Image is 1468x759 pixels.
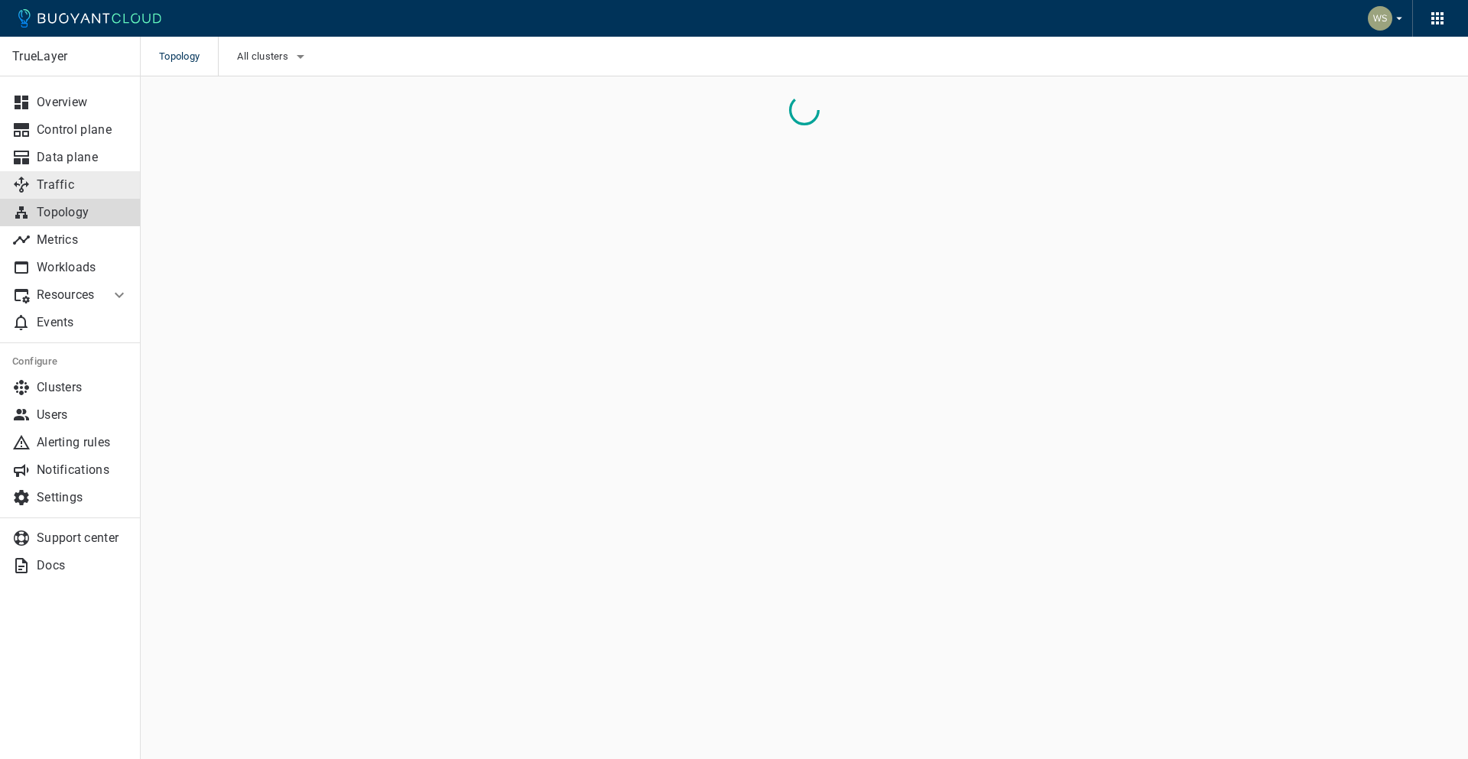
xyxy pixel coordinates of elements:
[12,355,128,368] h5: Configure
[12,49,128,64] p: TrueLayer
[37,530,128,546] p: Support center
[37,315,128,330] p: Events
[37,462,128,478] p: Notifications
[37,122,128,138] p: Control plane
[37,380,128,395] p: Clusters
[159,37,218,76] span: Topology
[37,205,128,220] p: Topology
[37,287,98,303] p: Resources
[37,177,128,193] p: Traffic
[237,45,310,68] button: All clusters
[37,260,128,275] p: Workloads
[237,50,291,63] span: All clusters
[37,435,128,450] p: Alerting rules
[37,490,128,505] p: Settings
[1368,6,1392,31] img: Weichung Shaw
[37,95,128,110] p: Overview
[37,150,128,165] p: Data plane
[37,558,128,573] p: Docs
[37,407,128,423] p: Users
[37,232,128,248] p: Metrics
